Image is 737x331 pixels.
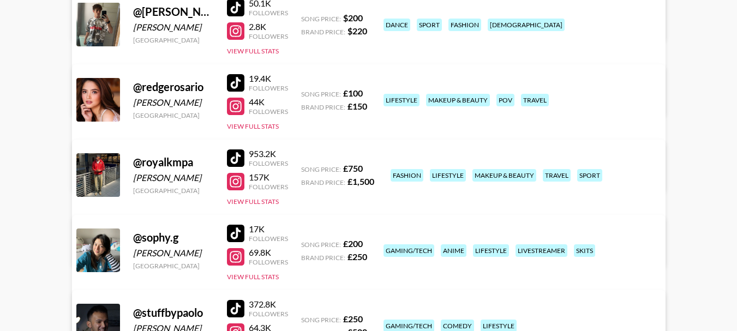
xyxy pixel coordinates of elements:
[448,19,481,31] div: fashion
[347,251,367,262] strong: £ 250
[301,240,341,249] span: Song Price:
[417,19,442,31] div: sport
[473,244,509,257] div: lifestyle
[249,97,288,107] div: 44K
[249,32,288,40] div: Followers
[516,244,567,257] div: livestreamer
[301,103,345,111] span: Brand Price:
[426,94,490,106] div: makeup & beauty
[384,19,410,31] div: dance
[133,172,214,183] div: [PERSON_NAME]
[441,244,466,257] div: anime
[343,88,363,98] strong: £ 100
[133,155,214,169] div: @ royalkmpa
[343,13,363,23] strong: $ 200
[472,169,536,182] div: makeup & beauty
[133,306,214,320] div: @ stuffbypaolo
[249,234,288,243] div: Followers
[133,231,214,244] div: @ sophy.g
[301,28,345,36] span: Brand Price:
[384,244,434,257] div: gaming/tech
[347,26,367,36] strong: $ 220
[249,172,288,183] div: 157K
[384,94,420,106] div: lifestyle
[574,244,595,257] div: skits
[133,262,214,270] div: [GEOGRAPHIC_DATA]
[301,165,341,173] span: Song Price:
[227,47,279,55] button: View Full Stats
[227,273,279,281] button: View Full Stats
[249,310,288,318] div: Followers
[249,9,288,17] div: Followers
[133,80,214,94] div: @ redgerosario
[227,122,279,130] button: View Full Stats
[249,84,288,92] div: Followers
[249,224,288,234] div: 17K
[347,176,374,186] strong: £ 1,500
[249,21,288,32] div: 2.8K
[543,169,571,182] div: travel
[249,299,288,310] div: 372.8K
[133,22,214,33] div: [PERSON_NAME]
[249,148,288,159] div: 953.2K
[343,163,363,173] strong: £ 750
[577,169,602,182] div: sport
[430,169,466,182] div: lifestyle
[347,101,367,111] strong: £ 150
[391,169,423,182] div: fashion
[301,15,341,23] span: Song Price:
[249,73,288,84] div: 19.4K
[133,186,214,195] div: [GEOGRAPHIC_DATA]
[301,254,345,262] span: Brand Price:
[249,258,288,266] div: Followers
[133,5,214,19] div: @ [PERSON_NAME].[PERSON_NAME].161
[227,197,279,206] button: View Full Stats
[249,247,288,258] div: 69.8K
[133,111,214,119] div: [GEOGRAPHIC_DATA]
[133,97,214,108] div: [PERSON_NAME]
[133,248,214,258] div: [PERSON_NAME]
[249,159,288,167] div: Followers
[301,316,341,324] span: Song Price:
[301,178,345,186] span: Brand Price:
[343,238,363,249] strong: £ 200
[488,19,565,31] div: [DEMOGRAPHIC_DATA]
[496,94,514,106] div: pov
[133,36,214,44] div: [GEOGRAPHIC_DATA]
[249,183,288,191] div: Followers
[249,107,288,116] div: Followers
[301,90,341,98] span: Song Price:
[521,94,549,106] div: travel
[343,314,363,324] strong: £ 250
